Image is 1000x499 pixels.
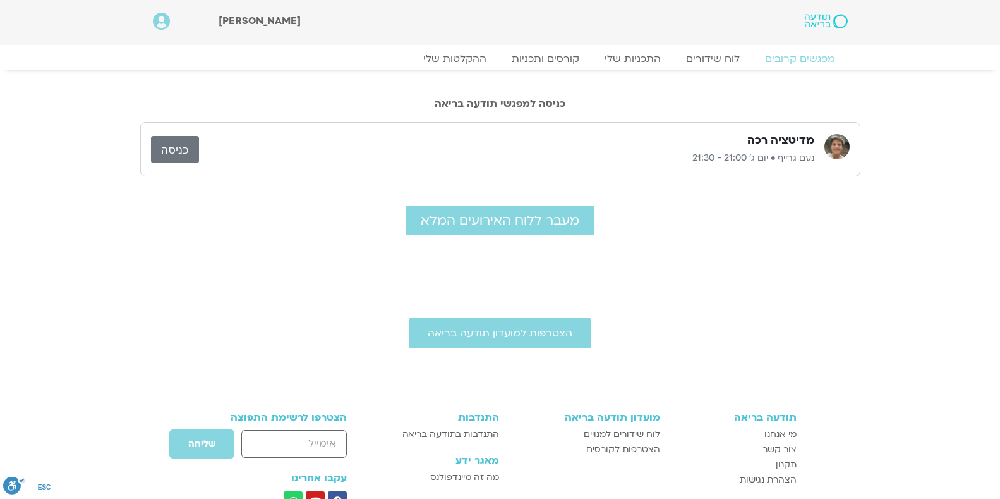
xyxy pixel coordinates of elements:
[421,213,579,228] span: מעבר ללוח האירועים המלא
[512,427,660,442] a: לוח שידורים למנויים
[430,470,499,485] span: מה זה מיינדפולנס
[499,52,592,65] a: קורסים ותכניות
[199,151,814,166] p: נעם גרייף • יום ג׳ 21:00 - 21:30
[673,442,797,457] a: צור קשר
[512,442,660,457] a: הצטרפות לקורסים
[411,52,499,65] a: ההקלטות שלי
[204,412,347,423] h3: הצטרפו לרשימת התפוצה
[740,472,797,488] span: הצהרת נגישות
[673,472,797,488] a: הצהרת נגישות
[752,52,848,65] a: מפגשים קרובים
[673,427,797,442] a: מי אנחנו
[382,470,498,485] a: מה זה מיינדפולנס
[402,427,499,442] span: התנדבות בתודעה בריאה
[151,136,199,163] a: כניסה
[747,133,814,148] h3: מדיטציה רכה
[673,412,797,423] h3: תודעה בריאה
[406,206,594,235] a: מעבר ללוח האירועים המלא
[586,442,660,457] span: הצטרפות לקורסים
[382,412,498,423] h3: התנדבות
[762,442,797,457] span: צור קשר
[673,457,797,472] a: תקנון
[764,427,797,442] span: מי אנחנו
[153,52,848,65] nav: Menu
[204,429,347,465] form: טופס חדש
[382,427,498,442] a: התנדבות בתודעה בריאה
[241,430,347,457] input: אימייל
[824,134,850,159] img: נעם גרייף
[140,98,860,109] h2: כניסה למפגשי תודעה בריאה
[188,439,215,449] span: שליחה
[512,412,660,423] h3: מועדון תודעה בריאה
[776,457,797,472] span: תקנון
[428,328,572,339] span: הצטרפות למועדון תודעה בריאה
[382,455,498,466] h3: מאגר ידע
[584,427,660,442] span: לוח שידורים למנויים
[409,318,591,348] a: הצטרפות למועדון תודעה בריאה
[219,14,301,28] span: [PERSON_NAME]
[204,472,347,484] h3: עקבו אחרינו
[169,429,235,459] button: שליחה
[673,52,752,65] a: לוח שידורים
[592,52,673,65] a: התכניות שלי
